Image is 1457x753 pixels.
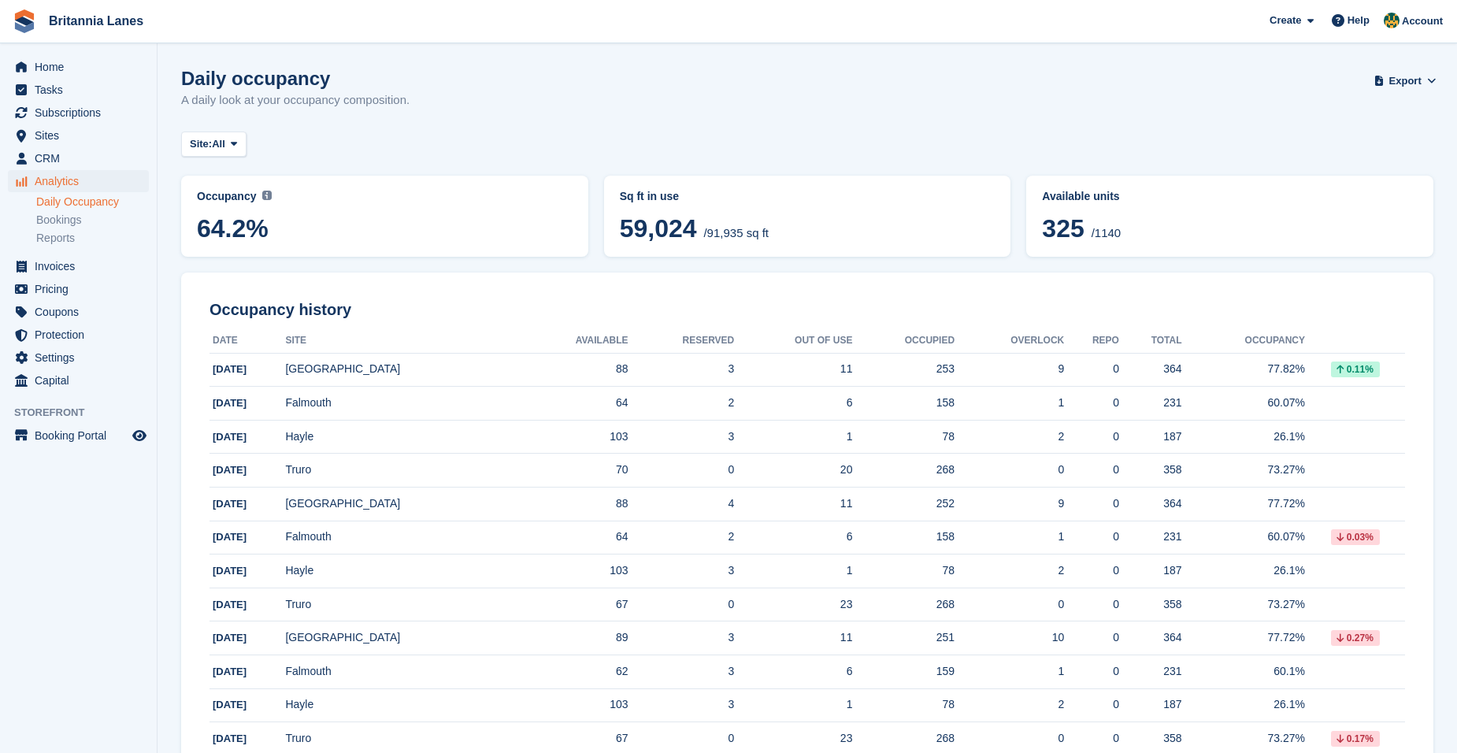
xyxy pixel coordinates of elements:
span: Coupons [35,301,129,323]
td: 6 [734,521,852,555]
div: 268 [852,730,955,747]
a: menu [8,369,149,391]
span: Site: [190,136,212,152]
span: Sq ft in use [620,190,679,202]
th: Repo [1064,328,1119,354]
div: 1 [955,663,1064,680]
th: Out of Use [734,328,852,354]
td: 88 [521,353,628,387]
td: 103 [521,555,628,588]
td: 187 [1119,688,1182,722]
td: 2 [628,387,735,421]
td: Falmouth [285,387,520,421]
div: 268 [852,462,955,478]
span: Capital [35,369,129,391]
td: 3 [628,655,735,689]
div: 0 [1064,562,1119,579]
td: 3 [628,353,735,387]
td: 70 [521,454,628,488]
span: [DATE] [213,599,247,610]
span: Tasks [35,79,129,101]
td: 11 [734,488,852,521]
div: 0 [1064,529,1119,545]
span: Help [1348,13,1370,28]
a: menu [8,170,149,192]
div: 0 [1064,696,1119,713]
a: menu [8,255,149,277]
td: [GEOGRAPHIC_DATA] [285,488,520,521]
div: 0 [1064,663,1119,680]
abbr: Current breakdown of sq ft occupied [620,188,995,205]
td: 0 [628,454,735,488]
span: [DATE] [213,363,247,375]
img: icon-info-grey-7440780725fd019a000dd9b08b2336e03edf1995a4989e88bcd33f0948082b44.svg [262,191,272,200]
div: 0 [1064,629,1119,646]
td: 1 [734,420,852,454]
span: Available units [1042,190,1119,202]
td: 73.27% [1182,588,1305,621]
div: 158 [852,395,955,411]
span: Settings [35,347,129,369]
span: CRM [35,147,129,169]
td: 187 [1119,420,1182,454]
a: Preview store [130,426,149,445]
div: 0 [955,596,1064,613]
img: Sarah Lane [1384,13,1400,28]
div: 0.27% [1331,630,1380,646]
td: 26.1% [1182,555,1305,588]
td: 0 [628,588,735,621]
button: Site: All [181,132,247,158]
td: 3 [628,621,735,655]
td: 73.27% [1182,454,1305,488]
a: menu [8,124,149,147]
abbr: Current percentage of sq ft occupied [197,188,573,205]
div: 0 [1064,596,1119,613]
td: 26.1% [1182,688,1305,722]
th: Occupied [852,328,955,354]
td: Truro [285,588,520,621]
a: menu [8,102,149,124]
div: 0 [1064,428,1119,445]
td: 11 [734,353,852,387]
td: 60.07% [1182,387,1305,421]
td: 60.07% [1182,521,1305,555]
td: 77.72% [1182,621,1305,655]
a: menu [8,56,149,78]
span: [DATE] [213,464,247,476]
div: 252 [852,495,955,512]
td: Falmouth [285,521,520,555]
td: 231 [1119,521,1182,555]
div: 2 [955,428,1064,445]
span: [DATE] [213,733,247,744]
div: 159 [852,663,955,680]
a: menu [8,301,149,323]
a: menu [8,347,149,369]
th: Occupancy [1182,328,1305,354]
span: Create [1270,13,1301,28]
div: 0 [955,462,1064,478]
span: [DATE] [213,531,247,543]
span: Booking Portal [35,425,129,447]
div: 251 [852,629,955,646]
th: Site [285,328,520,354]
div: 10 [955,629,1064,646]
span: Occupancy [197,190,256,202]
th: Reserved [628,328,735,354]
span: Sites [35,124,129,147]
span: Subscriptions [35,102,129,124]
h1: Daily occupancy [181,68,410,89]
span: Storefront [14,405,157,421]
span: /91,935 sq ft [703,226,769,239]
td: 62 [521,655,628,689]
td: 3 [628,688,735,722]
span: Account [1402,13,1443,29]
div: 158 [852,529,955,545]
a: menu [8,147,149,169]
td: 1 [734,555,852,588]
th: Overlock [955,328,1064,354]
td: [GEOGRAPHIC_DATA] [285,353,520,387]
td: Hayle [285,420,520,454]
td: 358 [1119,454,1182,488]
img: stora-icon-8386f47178a22dfd0bd8f6a31ec36ba5ce8667c1dd55bd0f319d3a0aa187defe.svg [13,9,36,33]
div: 9 [955,495,1064,512]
